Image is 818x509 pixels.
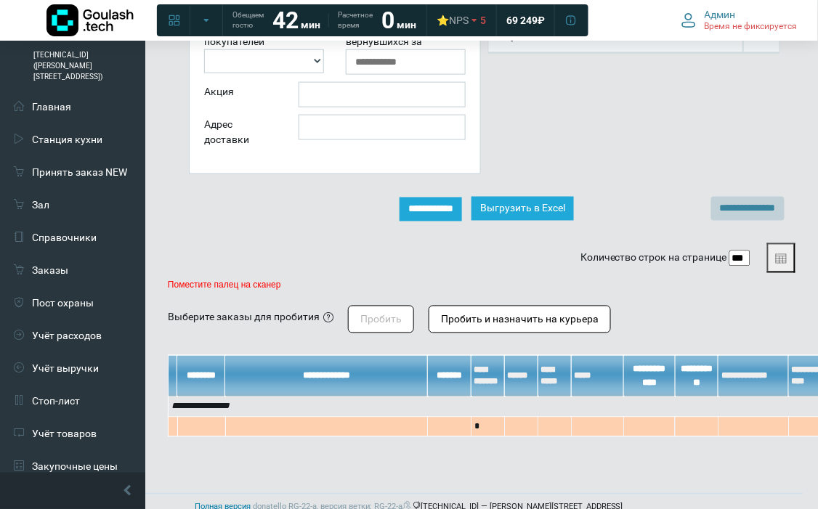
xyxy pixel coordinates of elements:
[224,7,425,33] a: Обещаем гостю 42 мин Расчетное время 0 мин
[538,14,545,27] span: ₽
[348,306,414,333] button: Пробить
[471,197,574,221] button: Выгрузить в Excel
[705,21,798,33] span: Время не фиксируется
[756,30,767,41] img: collapse
[480,14,486,27] span: 5
[381,7,394,34] strong: 0
[338,10,373,30] span: Расчетное время
[673,5,806,36] button: Админ Время не фиксируется
[705,8,736,21] span: Админ
[449,15,469,26] span: NPS
[168,310,320,325] div: Выберите заказы для пробития
[437,14,469,27] div: ⭐
[580,251,727,266] label: Количество строк на странице
[301,19,320,30] span: мин
[503,30,572,41] b: Прием заказа
[272,7,299,34] strong: 42
[232,10,264,30] span: Обещаем гостю
[506,14,538,27] span: 69 249
[46,4,134,36] img: Логотип компании Goulash.tech
[498,7,554,33] a: 69 249 ₽
[428,7,495,33] a: ⭐NPS 5
[397,19,416,30] span: мин
[193,19,335,75] div: заказы новых покупателей
[429,306,611,333] button: Пробить и назначить на курьера
[168,280,795,290] p: Поместите палец на сканер
[193,115,288,152] div: Адрес доставки
[335,19,477,75] div: заказы, клиентов вернувшихся за
[193,82,288,107] div: Акция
